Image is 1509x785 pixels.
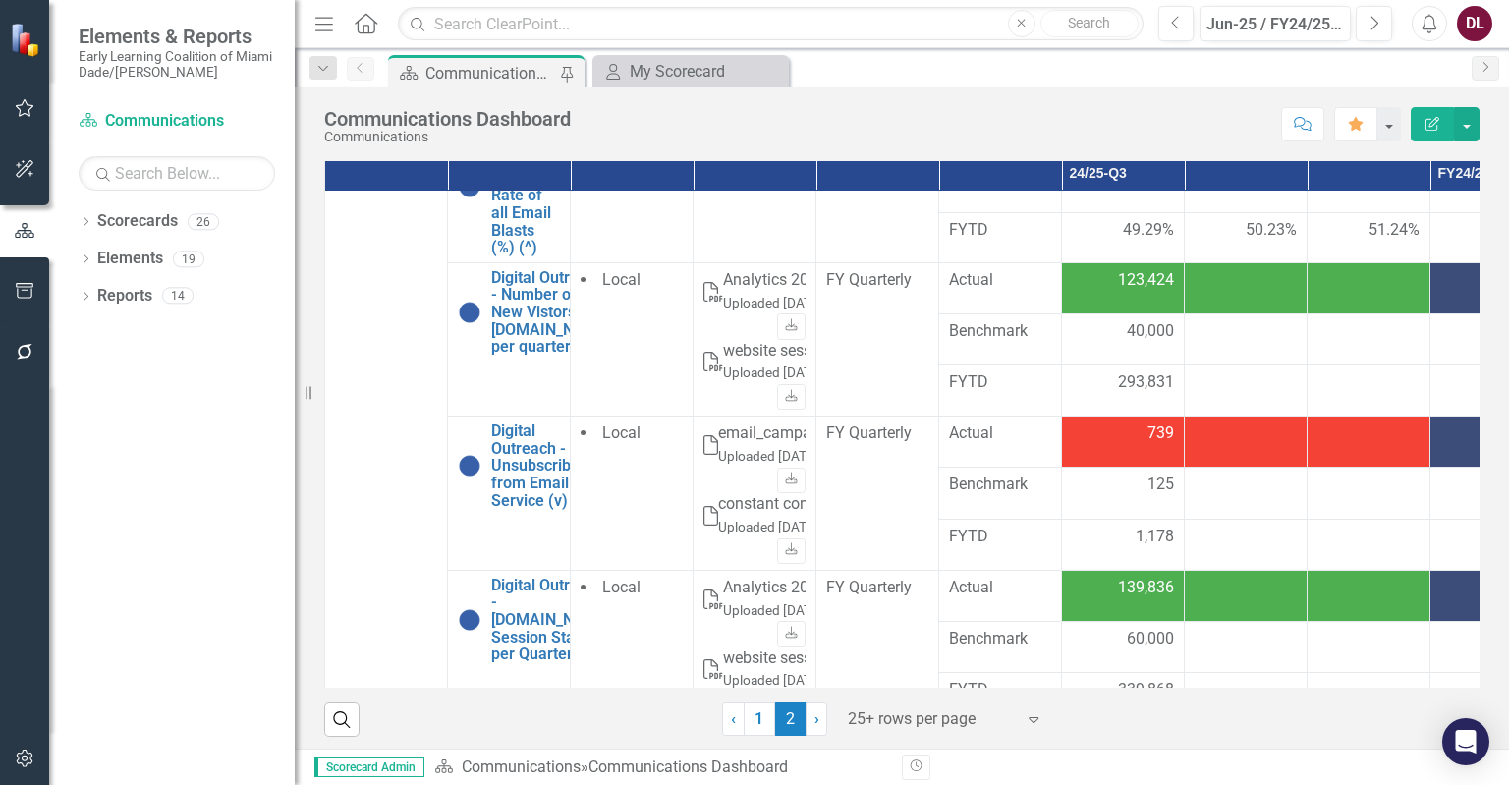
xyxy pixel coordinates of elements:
[1147,474,1174,496] span: 125
[816,417,939,571] td: Double-Click to Edit
[814,709,819,728] span: ›
[462,757,581,776] a: Communications
[597,59,784,84] a: My Scorecard
[79,110,275,133] a: Communications
[448,570,571,724] td: Double-Click to Edit Right Click for Context Menu
[939,417,1062,468] td: Double-Click to Edit
[939,621,1062,672] td: Double-Click to Edit
[10,23,44,57] img: ClearPoint Strategy
[491,577,611,663] a: Digital Outreach - [DOMAIN_NAME] Session Starts per Quarter (^)
[744,702,775,736] a: 1
[97,285,152,308] a: Reports
[1040,10,1139,37] button: Search
[816,570,939,724] td: Double-Click to Edit
[491,269,611,356] a: Digital Outreach - Number of New Vistors to [DOMAIN_NAME] per quarter (^)
[79,156,275,191] input: Search Below...
[949,526,1051,548] span: FYTD
[1147,422,1174,445] span: 739
[491,118,560,256] a: Digital Outreach - Monroe - Open Rate of all Email Blasts (%) (^)
[491,422,587,509] a: Digital Outreach - Unsubscribes from Email Service (v)
[1062,621,1185,672] td: Double-Click to Edit
[188,213,219,230] div: 26
[1062,417,1185,468] td: Double-Click to Edit
[1136,526,1174,548] span: 1,178
[949,219,1051,242] span: FYTD
[1369,219,1420,242] span: 51.24%
[162,288,194,305] div: 14
[723,269,913,292] div: Analytics 20-21Q4 data.pdf
[826,577,928,599] div: FY Quarterly
[723,647,1023,670] div: website sessions benchmark Q2_20_21.pdf
[826,269,928,292] div: FY Quarterly
[723,672,876,688] small: Uploaded [DATE] 4:24 PM
[588,757,788,776] div: Communications Dashboard
[434,757,887,779] div: »
[816,262,939,417] td: Double-Click to Edit
[694,570,816,724] td: Double-Click to Edit
[718,448,871,464] small: Uploaded [DATE] 9:19 AM
[1442,718,1489,765] div: Open Intercom Messenger
[324,130,571,144] div: Communications
[1062,468,1185,519] td: Double-Click to Edit
[949,320,1051,343] span: Benchmark
[79,48,275,81] small: Early Learning Coalition of Miami Dade/[PERSON_NAME]
[97,248,163,270] a: Elements
[571,262,694,417] td: Double-Click to Edit
[458,608,481,632] img: No Information
[1457,6,1492,41] button: DL
[949,679,1051,701] span: FYTD
[723,364,876,380] small: Uploaded [DATE] 4:26 PM
[939,313,1062,364] td: Double-Click to Edit
[324,108,571,130] div: Communications Dashboard
[571,417,694,571] td: Double-Click to Edit
[1118,371,1174,394] span: 293,831
[731,709,736,728] span: ‹
[1118,269,1174,292] span: 123,424
[723,577,913,599] div: Analytics 20-21Q4 data.pdf
[458,301,481,324] img: No Information
[1206,13,1344,36] div: Jun-25 / FY24/25-Q4
[1068,15,1110,30] span: Search
[1118,679,1174,701] span: 339,868
[1062,570,1185,621] td: Double-Click to Edit
[694,262,816,417] td: Double-Click to Edit
[1062,313,1185,364] td: Double-Click to Edit
[602,578,641,596] span: Local
[939,468,1062,519] td: Double-Click to Edit
[718,493,974,516] div: constant contact Q4_19_20 stats.csv
[602,270,641,289] span: Local
[97,210,178,233] a: Scorecards
[723,295,876,310] small: Uploaded [DATE] 9:16 AM
[1123,219,1174,242] span: 49.29%
[425,61,555,85] div: Communications Dashboard
[718,519,871,534] small: Uploaded [DATE] 8:26 AM
[949,577,1051,599] span: Actual
[1246,219,1297,242] span: 50.23%
[571,570,694,724] td: Double-Click to Edit
[1127,320,1174,343] span: 40,000
[1127,628,1174,650] span: 60,000
[723,602,876,618] small: Uploaded [DATE] 9:21 AM
[718,422,975,445] div: email_campaigns_report 2021Q4.csv
[1062,262,1185,313] td: Double-Click to Edit
[949,422,1051,445] span: Actual
[826,422,928,445] div: FY Quarterly
[630,59,784,84] div: My Scorecard
[325,3,448,724] td: Double-Click to Edit Right Click for Context Menu
[79,25,275,48] span: Elements & Reports
[775,702,807,736] span: 2
[949,269,1051,292] span: Actual
[949,474,1051,496] span: Benchmark
[602,423,641,442] span: Local
[448,262,571,417] td: Double-Click to Edit Right Click for Context Menu
[939,570,1062,621] td: Double-Click to Edit
[458,454,481,477] img: No Information
[398,7,1143,41] input: Search ClearPoint...
[949,371,1051,394] span: FYTD
[314,757,424,777] span: Scorecard Admin
[723,340,1023,363] div: website sessions benchmark Q2_20_21.pdf
[1200,6,1351,41] button: Jun-25 / FY24/25-Q4
[694,417,816,571] td: Double-Click to Edit
[939,262,1062,313] td: Double-Click to Edit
